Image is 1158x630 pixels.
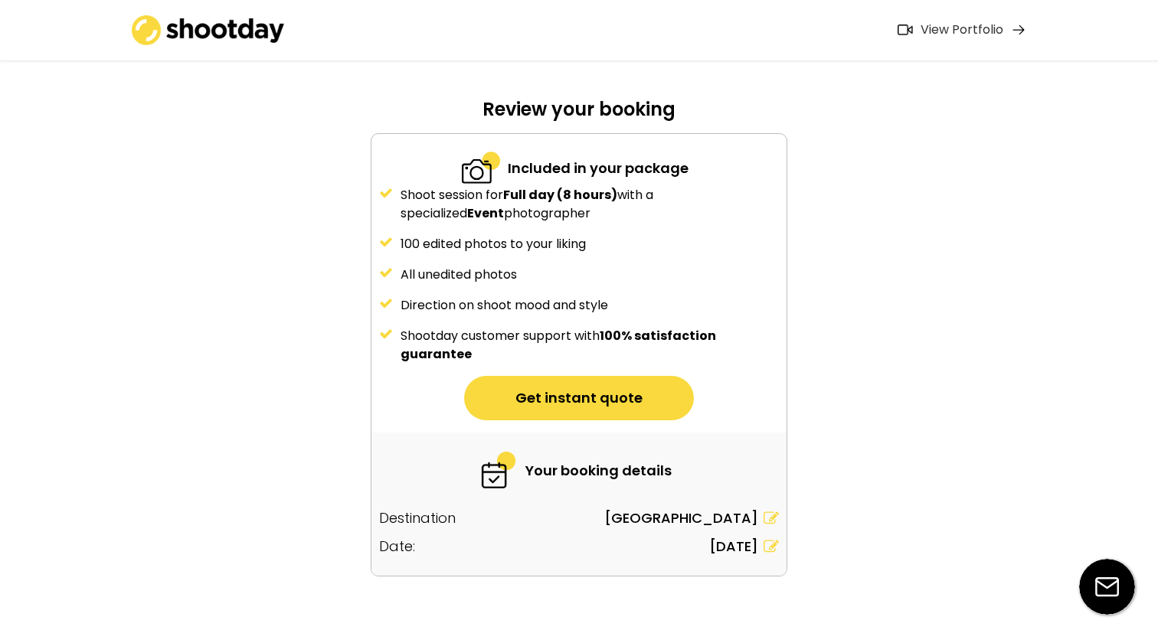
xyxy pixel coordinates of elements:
img: 6-fast.svg [479,452,518,488]
strong: Event [467,204,504,222]
img: Icon%20feather-video%402x.png [898,24,913,35]
div: Shootday customer support with [401,327,779,364]
div: Your booking details [525,460,672,481]
div: View Portfolio [921,22,1003,38]
div: Direction on shoot mood and style [401,296,779,315]
div: Destination [379,508,456,528]
strong: 100% satisfaction guarantee [401,327,718,363]
strong: Full day (8 hours) [503,186,617,204]
div: 100 edited photos to your liking [401,235,779,253]
div: Review your booking [371,97,787,133]
div: Date: [379,536,415,557]
div: Included in your package [508,158,689,178]
div: All unedited photos [401,266,779,284]
div: Shoot session for with a specialized photographer [401,186,779,223]
div: [GEOGRAPHIC_DATA] [604,508,758,528]
img: 2-specialized.svg [462,149,500,186]
img: email-icon%20%281%29.svg [1079,559,1135,615]
div: [DATE] [709,536,758,557]
img: shootday_logo.png [132,15,285,45]
button: Get instant quote [464,376,694,420]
